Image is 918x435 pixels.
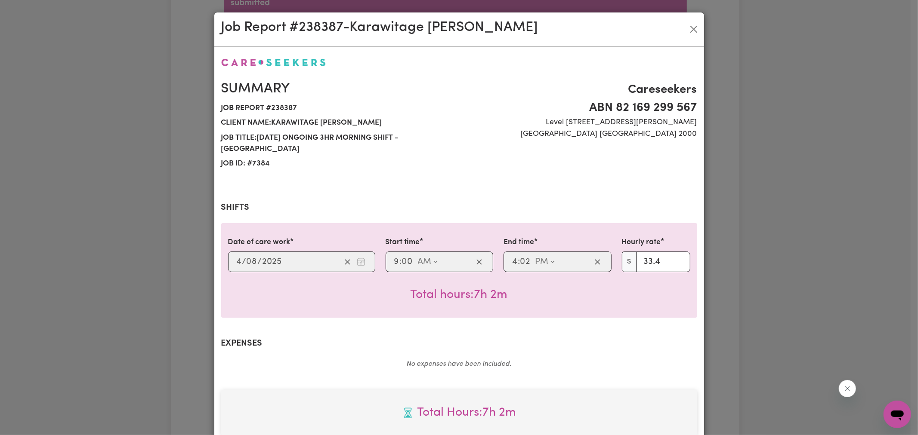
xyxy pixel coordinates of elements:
[411,289,508,301] span: Total hours worked: 7 hours 2 minutes
[221,101,454,116] span: Job report # 238387
[236,255,242,268] input: --
[622,251,637,272] span: $
[221,58,326,66] img: Careseekers logo
[341,255,354,268] button: Clear date
[400,257,402,267] span: :
[504,237,534,248] label: End time
[622,237,661,248] label: Hourly rate
[228,404,690,422] span: Total hours worked: 7 hours 2 minutes
[518,257,520,267] span: :
[228,237,291,248] label: Date of care work
[221,116,454,130] span: Client name: Karawitage [PERSON_NAME]
[221,202,697,213] h2: Shifts
[242,257,247,267] span: /
[386,237,420,248] label: Start time
[687,22,701,36] button: Close
[394,255,400,268] input: --
[839,380,856,397] iframe: Close message
[258,257,262,267] span: /
[464,81,697,99] span: Careseekers
[354,255,368,268] button: Enter the date of care work
[464,99,697,117] span: ABN 82 169 299 567
[262,255,282,268] input: ----
[512,255,518,268] input: --
[520,257,525,266] span: 0
[884,401,911,428] iframe: Button to launch messaging window
[464,129,697,140] span: [GEOGRAPHIC_DATA] [GEOGRAPHIC_DATA] 2000
[221,19,538,36] h2: Job Report # 238387 - Karawitage [PERSON_NAME]
[247,257,252,266] span: 0
[5,6,52,13] span: Need any help?
[247,255,258,268] input: --
[221,338,697,349] h2: Expenses
[221,156,454,171] span: Job ID: # 7384
[221,131,454,157] span: Job title: [DATE] ongoing 3hr morning shift - [GEOGRAPHIC_DATA]
[402,255,414,268] input: --
[221,81,454,97] h2: Summary
[464,117,697,128] span: Level [STREET_ADDRESS][PERSON_NAME]
[402,257,407,266] span: 0
[407,361,512,368] em: No expenses have been included.
[520,255,531,268] input: --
